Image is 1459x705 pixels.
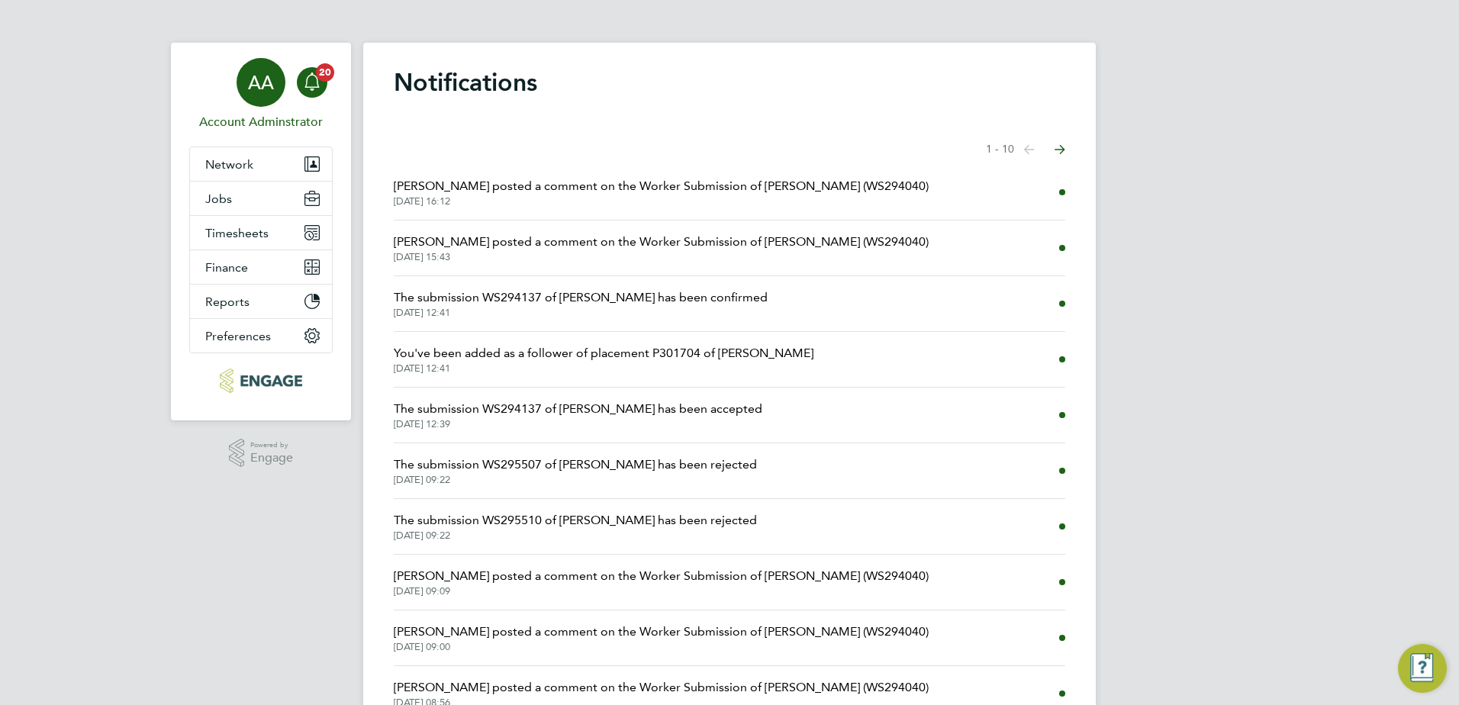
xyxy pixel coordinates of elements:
button: Network [190,147,332,181]
span: [DATE] 12:39 [394,418,762,430]
span: [DATE] 15:43 [394,251,929,263]
span: [DATE] 09:22 [394,530,757,542]
span: The submission WS294137 of [PERSON_NAME] has been confirmed [394,288,768,307]
span: [DATE] 12:41 [394,362,813,375]
span: Engage [250,452,293,465]
img: protocol-logo-retina.png [220,369,301,393]
button: Timesheets [190,216,332,249]
span: [PERSON_NAME] posted a comment on the Worker Submission of [PERSON_NAME] (WS294040) [394,233,929,251]
span: Preferences [205,329,271,343]
a: Powered byEngage [229,439,294,468]
a: 20 [297,58,327,107]
a: The submission WS294137 of [PERSON_NAME] has been confirmed[DATE] 12:41 [394,288,768,319]
a: [PERSON_NAME] posted a comment on the Worker Submission of [PERSON_NAME] (WS294040)[DATE] 09:00 [394,623,929,653]
span: [PERSON_NAME] posted a comment on the Worker Submission of [PERSON_NAME] (WS294040) [394,177,929,195]
span: [PERSON_NAME] posted a comment on the Worker Submission of [PERSON_NAME] (WS294040) [394,623,929,641]
span: Network [205,157,253,172]
span: 1 - 10 [986,142,1014,157]
nav: Main navigation [171,43,351,420]
span: [PERSON_NAME] posted a comment on the Worker Submission of [PERSON_NAME] (WS294040) [394,678,929,697]
a: Go to home page [189,369,333,393]
span: [DATE] 09:09 [394,585,929,597]
a: [PERSON_NAME] posted a comment on the Worker Submission of [PERSON_NAME] (WS294040)[DATE] 15:43 [394,233,929,263]
a: The submission WS295510 of [PERSON_NAME] has been rejected[DATE] 09:22 [394,511,757,542]
a: The submission WS294137 of [PERSON_NAME] has been accepted[DATE] 12:39 [394,400,762,430]
span: The submission WS294137 of [PERSON_NAME] has been accepted [394,400,762,418]
a: [PERSON_NAME] posted a comment on the Worker Submission of [PERSON_NAME] (WS294040)[DATE] 16:12 [394,177,929,208]
button: Reports [190,285,332,318]
span: [PERSON_NAME] posted a comment on the Worker Submission of [PERSON_NAME] (WS294040) [394,567,929,585]
button: Jobs [190,182,332,215]
span: Finance [205,260,248,275]
span: Timesheets [205,226,269,240]
button: Engage Resource Center [1398,644,1447,693]
nav: Select page of notifications list [986,134,1065,165]
a: AAAccount Adminstrator [189,58,333,131]
span: Jobs [205,192,232,206]
span: Powered by [250,439,293,452]
span: [DATE] 09:00 [394,641,929,653]
span: Account Adminstrator [189,113,333,131]
h1: Notifications [394,67,1065,98]
span: AA [248,72,274,92]
a: You've been added as a follower of placement P301704 of [PERSON_NAME][DATE] 12:41 [394,344,813,375]
button: Preferences [190,319,332,352]
a: [PERSON_NAME] posted a comment on the Worker Submission of [PERSON_NAME] (WS294040)[DATE] 09:09 [394,567,929,597]
span: The submission WS295507 of [PERSON_NAME] has been rejected [394,456,757,474]
span: [DATE] 09:22 [394,474,757,486]
button: Finance [190,250,332,284]
span: The submission WS295510 of [PERSON_NAME] has been rejected [394,511,757,530]
span: 20 [316,63,334,82]
a: The submission WS295507 of [PERSON_NAME] has been rejected[DATE] 09:22 [394,456,757,486]
span: [DATE] 12:41 [394,307,768,319]
span: You've been added as a follower of placement P301704 of [PERSON_NAME] [394,344,813,362]
span: Reports [205,295,250,309]
span: [DATE] 16:12 [394,195,929,208]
